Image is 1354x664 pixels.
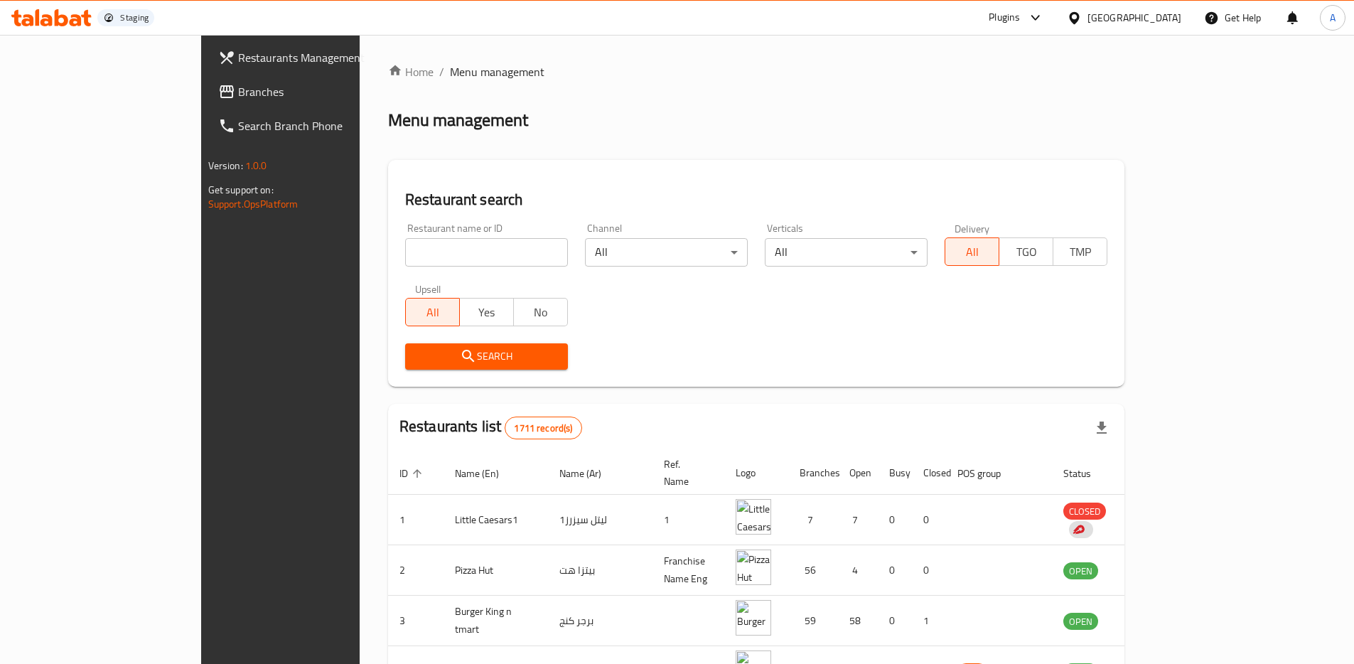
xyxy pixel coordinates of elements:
button: TGO [999,237,1053,266]
span: ID [399,465,426,482]
td: ليتل سيزرز1 [548,495,652,545]
div: Export file [1085,411,1119,445]
th: Closed [912,451,946,495]
td: Pizza Hut [444,545,548,596]
span: Name (En) [455,465,517,482]
span: Version: [208,156,243,175]
td: 0 [878,545,912,596]
img: Burger King n tmart [736,600,771,636]
button: TMP [1053,237,1107,266]
span: 1.0.0 [245,156,267,175]
div: All [585,238,748,267]
input: Search for restaurant name or ID.. [405,238,568,267]
td: بيتزا هت [548,545,652,596]
span: No [520,302,562,323]
button: No [513,298,568,326]
span: OPEN [1063,614,1098,630]
label: Delivery [955,223,990,233]
span: TMP [1059,242,1102,262]
span: All [412,302,454,323]
span: CLOSED [1063,503,1106,520]
td: 0 [878,495,912,545]
span: All [951,242,994,262]
div: Plugins [989,9,1020,26]
div: [GEOGRAPHIC_DATA] [1087,10,1181,26]
span: Search Branch Phone [238,117,416,134]
h2: Restaurant search [405,189,1108,210]
img: delivery hero logo [1072,523,1085,536]
div: CLOSED [1063,503,1106,520]
th: Busy [878,451,912,495]
span: Name (Ar) [559,465,620,482]
span: Status [1063,465,1109,482]
td: 1 [912,596,946,646]
td: 7 [788,495,838,545]
span: A [1330,10,1336,26]
td: Franchise Name Eng [652,545,724,596]
span: Menu management [450,63,544,80]
span: OPEN [1063,563,1098,579]
span: TGO [1005,242,1048,262]
td: Burger King n tmart [444,596,548,646]
div: Staging [120,12,149,23]
span: 1711 record(s) [505,422,581,435]
td: 59 [788,596,838,646]
td: 0 [878,596,912,646]
div: Total records count [505,417,581,439]
td: 7 [838,495,878,545]
td: 0 [912,545,946,596]
div: Indicates that the vendor menu management has been moved to DH Catalog service [1069,521,1093,538]
span: Restaurants Management [238,49,416,66]
span: Yes [466,302,508,323]
button: All [405,298,460,326]
td: Little Caesars1 [444,495,548,545]
h2: Menu management [388,109,528,132]
td: 0 [912,495,946,545]
span: Branches [238,83,416,100]
span: Search [417,348,557,365]
nav: breadcrumb [388,63,1125,80]
td: 58 [838,596,878,646]
td: 1 [652,495,724,545]
li: / [439,63,444,80]
button: Yes [459,298,514,326]
button: All [945,237,999,266]
td: 4 [838,545,878,596]
label: Upsell [415,284,441,294]
span: Ref. Name [664,456,707,490]
a: Branches [207,75,427,109]
div: OPEN [1063,562,1098,579]
a: Restaurants Management [207,41,427,75]
button: Search [405,343,568,370]
th: Logo [724,451,788,495]
td: 56 [788,545,838,596]
div: All [765,238,928,267]
img: Pizza Hut [736,550,771,585]
a: Support.OpsPlatform [208,195,299,213]
h2: Restaurants list [399,416,582,439]
a: Search Branch Phone [207,109,427,143]
th: Branches [788,451,838,495]
img: Little Caesars1 [736,499,771,535]
span: POS group [957,465,1019,482]
span: Get support on: [208,181,274,199]
th: Open [838,451,878,495]
td: برجر كنج [548,596,652,646]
